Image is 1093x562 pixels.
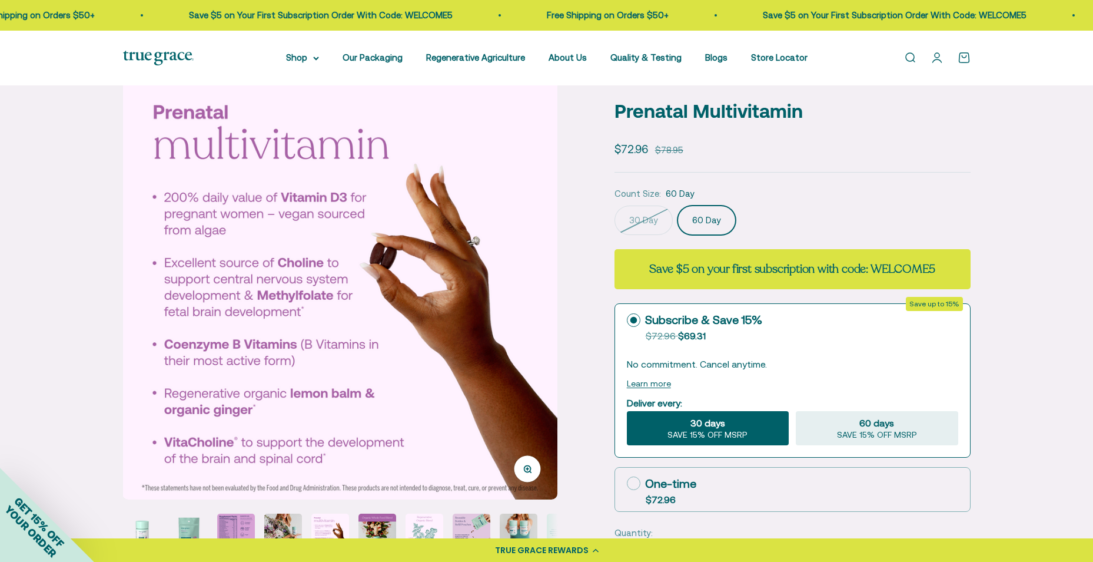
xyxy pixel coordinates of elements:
span: GET 15% OFF [12,495,67,550]
img: Lemon Balm Ginger Regenerative Organic Lemon Balm and Organic Ginger. [406,514,443,551]
img: - 200% daily value of Vitamin D3 for pregnant women - vegan sourced from algae - Excellent source... [122,64,557,500]
p: Prenatal Multivitamin [614,96,971,126]
img: Daily Multivitamin to Support a Healthy Mom & Baby* For women during pre-conception, pregnancy, a... [123,514,161,551]
a: Quality & Testing [610,52,682,62]
summary: Shop [286,51,319,65]
img: Every lot of True Grace supplements undergoes extensive third-party testing. Regulation says we d... [547,514,584,551]
img: True Grace Prenatal Multivitamin provides an organic whole food blend that includes organic beet ... [264,514,302,551]
span: 60 Day [666,187,695,201]
img: - 200% daily value of Vitamin D3 for pregnant women - vegan sourced from algae - Excellent source... [311,514,349,551]
button: Go to item 3 [217,514,255,555]
strong: Save $5 on your first subscription with code: WELCOME5 [649,261,935,277]
p: Save $5 on Your First Subscription Order With Code: WELCOME5 [138,8,402,22]
compare-at-price: $78.95 [655,143,683,157]
sale-price: $72.96 [614,140,648,158]
button: Go to item 9 [500,514,537,555]
img: Our Prenatal product line provides a robust and comprehensive offering for a true foundation of h... [500,514,537,551]
button: Go to item 6 [358,514,396,555]
button: Go to item 5 [311,514,349,555]
button: Go to item 2 [170,514,208,555]
button: Go to item 7 [406,514,443,555]
p: Save $5 on Your First Subscription Order With Code: WELCOME5 [712,8,976,22]
img: - Beet Root - Amla Fruit - Cranberry Fruit - Ginger Root - Lemon Balm - Mustard Seed [358,514,396,551]
button: Go to item 4 [264,514,302,555]
a: About Us [549,52,587,62]
img: Prenatal & Postnatal Excellent Choline Source Vegan Soy Free Gluten Free [217,514,255,551]
a: Regenerative Agriculture [426,52,525,62]
a: Our Packaging [343,52,403,62]
span: YOUR ORDER [2,503,59,560]
div: TRUE GRACE REWARDS [495,544,589,557]
img: Our custom-made bottles are designed to be refilled and ultimately recycled - never tossed away. ... [453,514,490,551]
button: Go to item 10 [547,514,584,555]
button: Go to item 8 [453,514,490,555]
a: Store Locator [751,52,808,62]
a: Free Shipping on Orders $50+ [496,10,618,20]
label: Quantity: [614,526,653,540]
button: Go to item 1 [123,514,161,555]
legend: Count Size: [614,187,661,201]
img: Daily Multivitamin to Support a Healthy Mom & Baby* - For women during pre-conception, pregnancy,... [170,514,208,551]
a: Blogs [705,52,727,62]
